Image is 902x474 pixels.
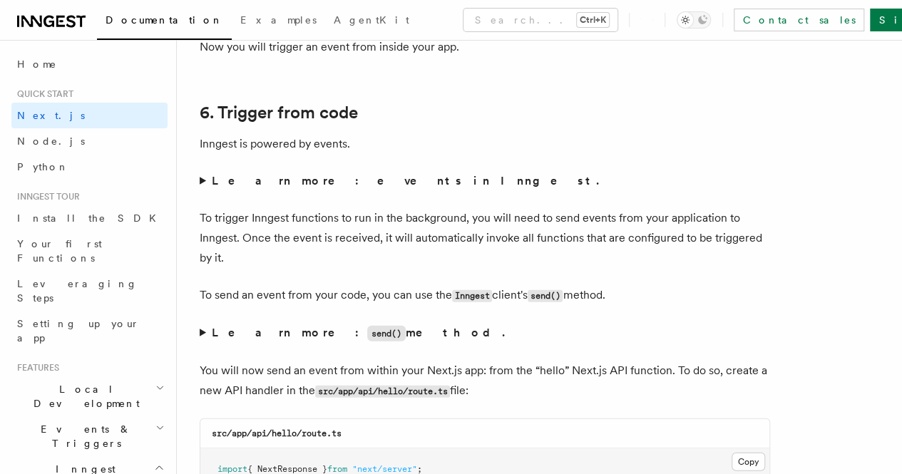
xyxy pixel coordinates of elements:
[325,4,418,38] a: AgentKit
[17,110,85,121] span: Next.js
[200,361,770,401] p: You will now send an event from within your Next.js app: from the “hello” Next.js API function. T...
[11,205,168,231] a: Install the SDK
[232,4,325,38] a: Examples
[452,290,492,302] code: Inngest
[732,453,765,471] button: Copy
[11,422,155,450] span: Events & Triggers
[17,318,140,344] span: Setting up your app
[247,464,327,474] span: { NextResponse }
[734,9,864,31] a: Contact sales
[97,4,232,40] a: Documentation
[212,428,342,438] code: src/app/api/hello/route.ts
[17,212,165,224] span: Install the SDK
[212,174,602,187] strong: Learn more: events in Inngest.
[200,134,770,154] p: Inngest is powered by events.
[11,103,168,128] a: Next.js
[17,278,138,304] span: Leveraging Steps
[200,208,770,268] p: To trigger Inngest functions to run in the background, you will need to send events from your app...
[200,171,770,191] summary: Learn more: events in Inngest.
[11,231,168,271] a: Your first Functions
[11,191,80,202] span: Inngest tour
[200,285,770,306] p: To send an event from your code, you can use the client's method.
[11,311,168,351] a: Setting up your app
[240,14,317,26] span: Examples
[417,464,422,474] span: ;
[106,14,223,26] span: Documentation
[11,128,168,154] a: Node.js
[17,238,102,264] span: Your first Functions
[11,154,168,180] a: Python
[11,416,168,456] button: Events & Triggers
[200,103,358,123] a: 6. Trigger from code
[577,13,609,27] kbd: Ctrl+K
[352,464,417,474] span: "next/server"
[315,386,450,398] code: src/app/api/hello/route.ts
[212,326,508,339] strong: Learn more: method.
[528,290,563,302] code: send()
[200,37,770,57] p: Now you will trigger an event from inside your app.
[11,376,168,416] button: Local Development
[11,362,59,373] span: Features
[327,464,347,474] span: from
[200,323,770,344] summary: Learn more:send()method.
[367,326,406,341] code: send()
[11,88,73,100] span: Quick start
[17,57,57,71] span: Home
[17,161,69,172] span: Python
[334,14,409,26] span: AgentKit
[11,51,168,77] a: Home
[677,11,711,29] button: Toggle dark mode
[217,464,247,474] span: import
[463,9,617,31] button: Search...Ctrl+K
[11,271,168,311] a: Leveraging Steps
[11,382,155,411] span: Local Development
[17,135,85,147] span: Node.js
